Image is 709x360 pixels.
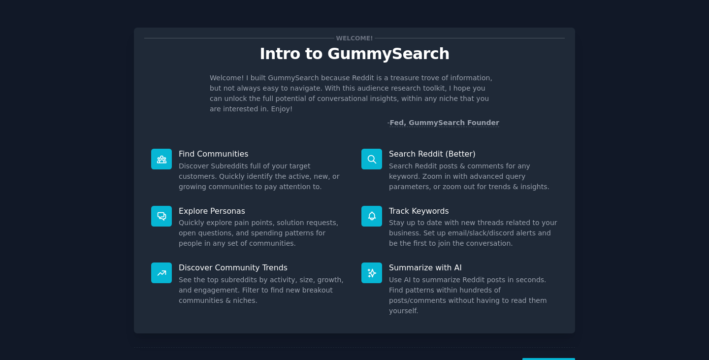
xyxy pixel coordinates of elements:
[179,206,348,216] p: Explore Personas
[389,218,558,249] dd: Stay up to date with new threads related to your business. Set up email/slack/discord alerts and ...
[387,118,499,128] div: -
[179,275,348,306] dd: See the top subreddits by activity, size, growth, and engagement. Filter to find new breakout com...
[389,149,558,159] p: Search Reddit (Better)
[334,33,375,43] span: Welcome!
[389,119,499,127] a: Fed, GummySearch Founder
[179,161,348,192] dd: Discover Subreddits full of your target customers. Quickly identify the active, new, or growing c...
[144,45,565,63] p: Intro to GummySearch
[389,262,558,273] p: Summarize with AI
[210,73,499,114] p: Welcome! I built GummySearch because Reddit is a treasure trove of information, but not always ea...
[389,206,558,216] p: Track Keywords
[389,275,558,316] dd: Use AI to summarize Reddit posts in seconds. Find patterns within hundreds of posts/comments with...
[179,149,348,159] p: Find Communities
[389,161,558,192] dd: Search Reddit posts & comments for any keyword. Zoom in with advanced query parameters, or zoom o...
[179,218,348,249] dd: Quickly explore pain points, solution requests, open questions, and spending patterns for people ...
[179,262,348,273] p: Discover Community Trends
